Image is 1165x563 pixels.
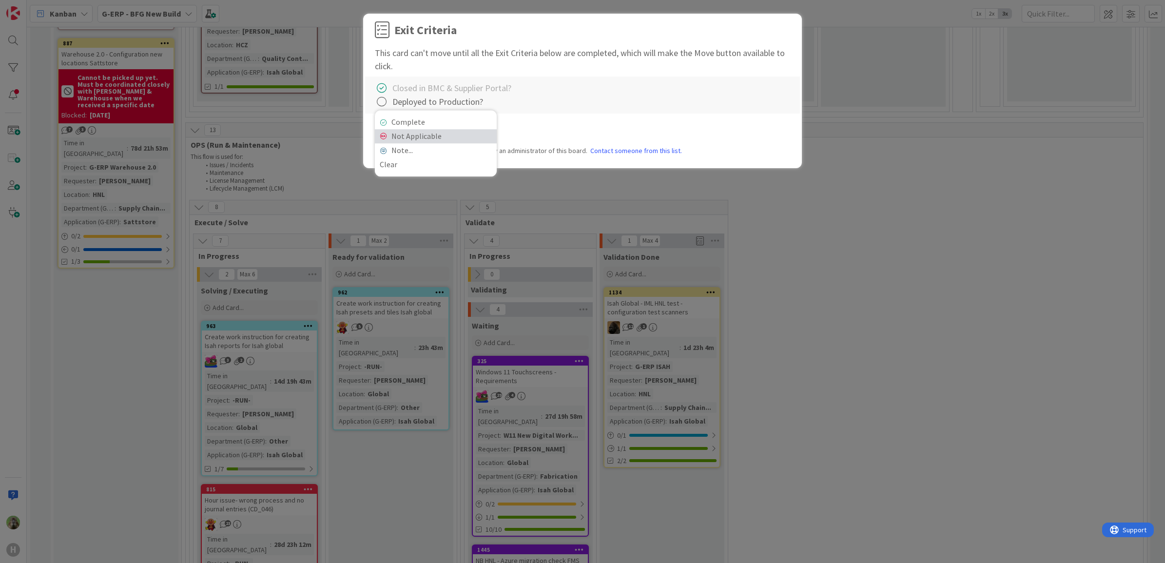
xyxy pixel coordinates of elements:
a: Complete [375,115,497,129]
div: Closed in BMC & Supplier Portal? [392,81,511,95]
a: Not Applicable [375,129,497,143]
a: Clear [375,157,497,172]
div: Deployed to Production? [392,95,483,108]
div: Note: Exit Criteria is a board setting set by an administrator of this board. [375,146,790,156]
span: Support [20,1,44,13]
div: This card can't move until all the Exit Criteria below are completed, which will make the Move bu... [375,46,790,73]
a: Contact someone from this list. [590,146,682,156]
a: Note... [375,143,497,157]
div: Exit Criteria [394,21,457,39]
